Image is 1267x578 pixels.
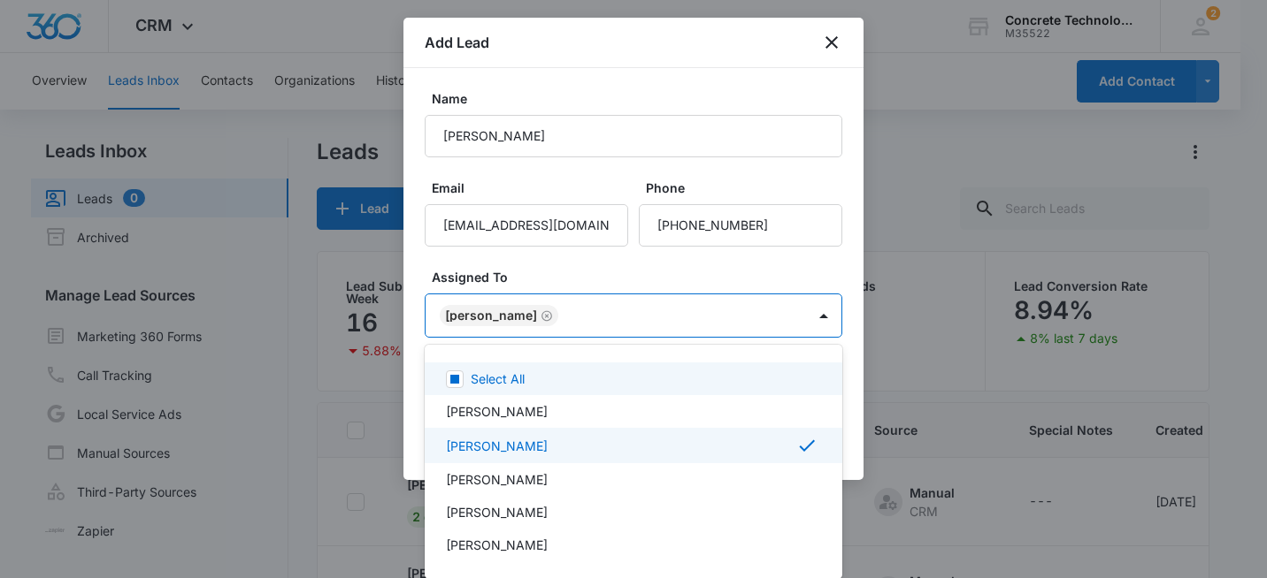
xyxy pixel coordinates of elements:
p: [PERSON_NAME] [446,503,548,521]
p: [PERSON_NAME] [446,437,548,455]
p: [PERSON_NAME] [446,470,548,489]
p: [PERSON_NAME] [446,402,548,421]
p: [PERSON_NAME] [446,536,548,554]
p: Select All [471,369,525,388]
